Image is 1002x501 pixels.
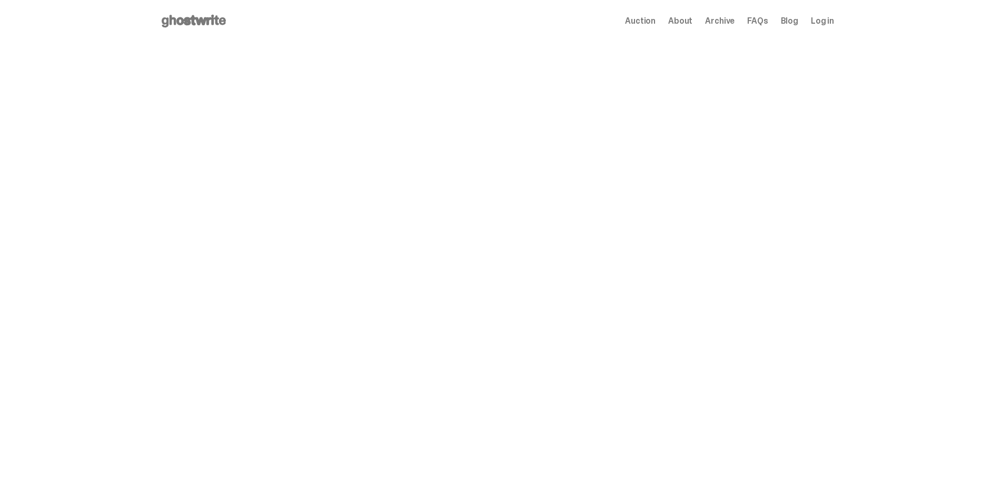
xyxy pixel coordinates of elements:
[625,17,656,25] a: Auction
[705,17,735,25] a: Archive
[668,17,692,25] a: About
[747,17,768,25] a: FAQs
[811,17,834,25] a: Log in
[781,17,798,25] a: Blog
